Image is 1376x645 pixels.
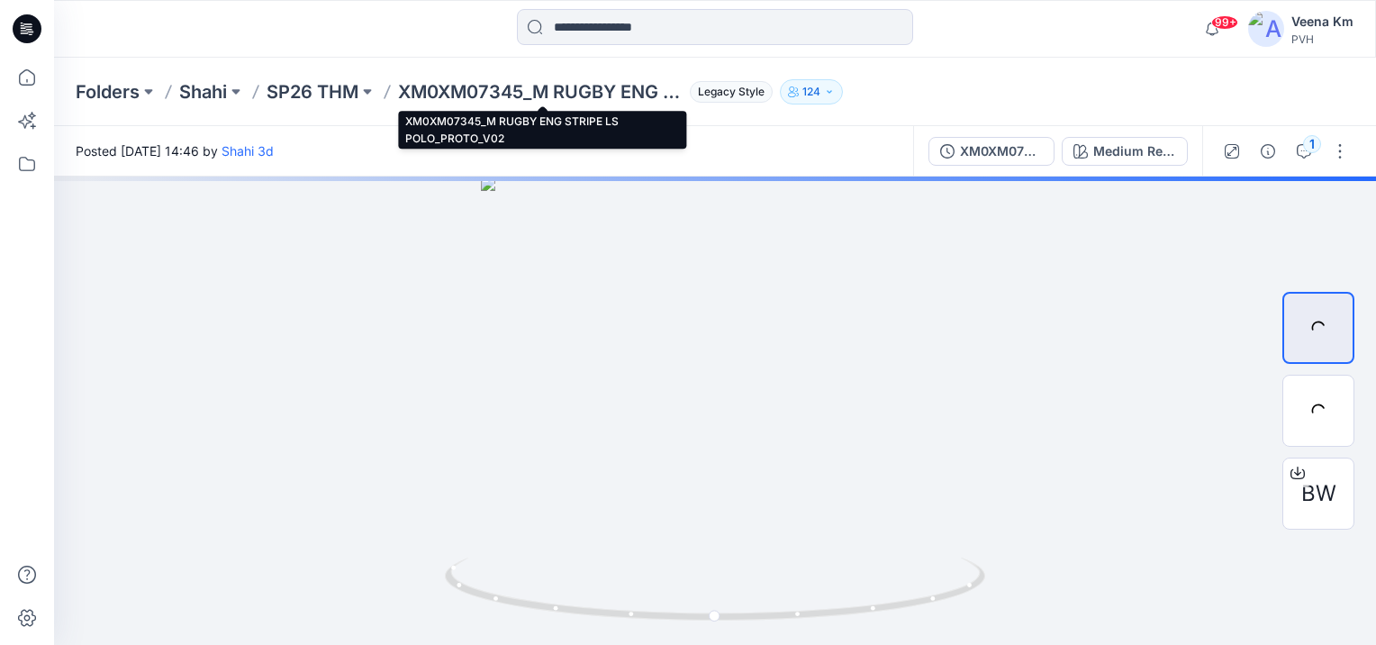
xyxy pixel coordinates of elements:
button: 124 [780,79,843,104]
a: SP26 THM [267,79,358,104]
span: Posted [DATE] 14:46 by [76,141,274,160]
button: 1 [1290,137,1318,166]
span: 99+ [1211,15,1238,30]
a: Shahi 3d [222,143,274,159]
button: Details [1254,137,1282,166]
span: BW [1301,477,1336,510]
span: Legacy Style [690,81,773,103]
div: 1 [1303,135,1321,153]
div: XM0XM07345_M RUGBY ENG STRIPE LS POLO_PROTO_V02 [960,141,1043,161]
div: Veena Km [1291,11,1353,32]
img: avatar [1248,11,1284,47]
div: Medium Red - XLD [1093,141,1176,161]
button: XM0XM07345_M RUGBY ENG STRIPE LS POLO_PROTO_V02 [928,137,1055,166]
a: Shahi [179,79,227,104]
p: XM0XM07345_M RUGBY ENG STRIPE LS POLO_PROTO_V02 [398,79,683,104]
button: Legacy Style [683,79,773,104]
p: 124 [802,82,820,102]
div: PVH [1291,32,1353,46]
a: Folders [76,79,140,104]
button: Medium Red - XLD [1062,137,1188,166]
